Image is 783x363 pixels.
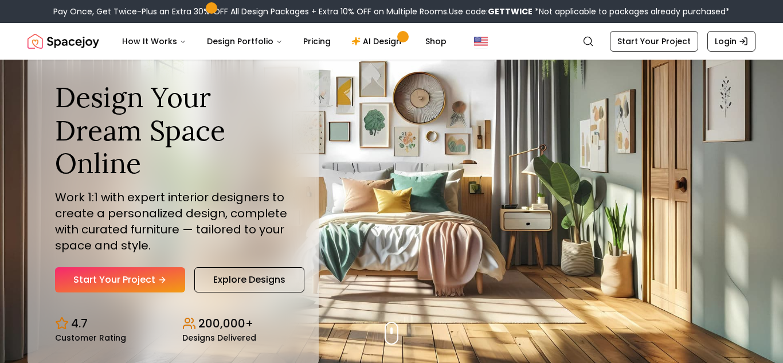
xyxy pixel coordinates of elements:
p: 4.7 [71,315,88,331]
img: United States [474,34,488,48]
span: Use code: [449,6,533,17]
a: Login [707,31,755,52]
button: Design Portfolio [198,30,292,53]
nav: Global [28,23,755,60]
div: Design stats [55,306,291,342]
a: Start Your Project [610,31,698,52]
small: Customer Rating [55,334,126,342]
div: Pay Once, Get Twice-Plus an Extra 30% OFF All Design Packages + Extra 10% OFF on Multiple Rooms. [53,6,730,17]
nav: Main [113,30,456,53]
button: How It Works [113,30,195,53]
img: Spacejoy Logo [28,30,99,53]
a: AI Design [342,30,414,53]
a: Explore Designs [194,267,304,292]
a: Spacejoy [28,30,99,53]
a: Pricing [294,30,340,53]
a: Shop [416,30,456,53]
h1: Design Your Dream Space Online [55,81,291,180]
p: 200,000+ [198,315,253,331]
b: GETTWICE [488,6,533,17]
small: Designs Delivered [182,334,256,342]
a: Start Your Project [55,267,185,292]
span: *Not applicable to packages already purchased* [533,6,730,17]
p: Work 1:1 with expert interior designers to create a personalized design, complete with curated fu... [55,189,291,253]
